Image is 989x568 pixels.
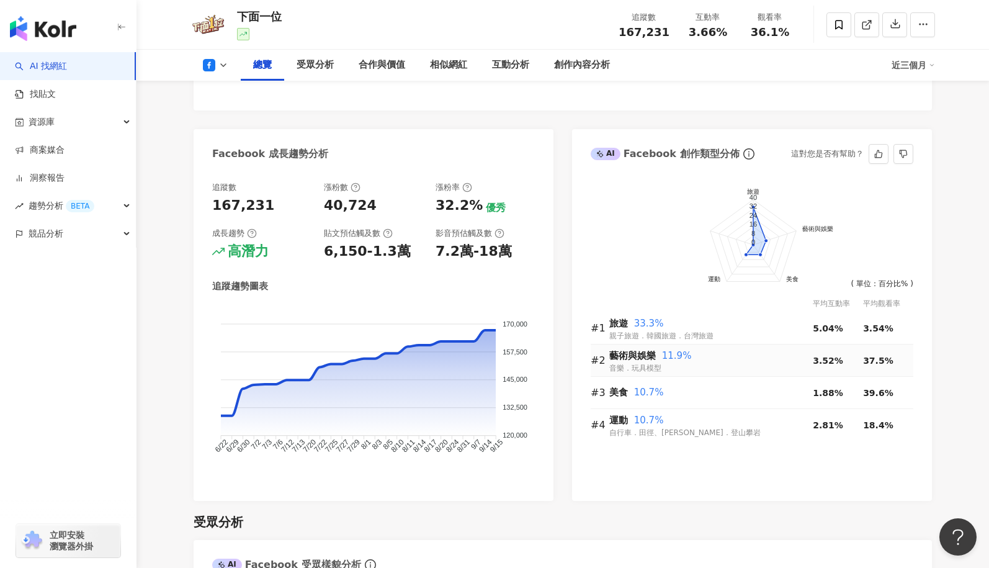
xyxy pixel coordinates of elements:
[899,150,908,158] span: dislike
[503,376,527,383] tspan: 145,000
[212,182,236,193] div: 追蹤數
[751,26,789,38] span: 36.1%
[324,196,377,215] div: 40,724
[488,438,505,454] tspan: 9/15
[813,420,843,430] span: 2.81%
[747,187,759,194] text: 旅遊
[10,16,76,41] img: logo
[66,200,94,212] div: BETA
[389,438,406,454] tspan: 8/10
[224,438,241,454] tspan: 6/29
[813,323,843,333] span: 5.04%
[334,438,351,454] tspan: 7/27
[751,238,755,246] text: 0
[591,353,609,368] div: #2
[503,348,527,355] tspan: 157,500
[302,438,318,454] tspan: 7/20
[411,438,428,454] tspan: 8/14
[750,220,757,228] text: 16
[235,438,252,454] tspan: 6/30
[813,356,843,366] span: 3.52%
[634,387,664,398] span: 10.7%
[228,242,269,261] div: 高潛力
[708,276,720,282] text: 運動
[324,228,393,239] div: 貼文預估觸及數
[591,147,740,161] div: Facebook 創作類型分佈
[15,202,24,210] span: rise
[271,438,285,451] tspan: 7/6
[863,388,893,398] span: 39.6%
[20,531,44,551] img: chrome extension
[324,242,411,261] div: 6,150-1.3萬
[619,25,669,38] span: 167,231
[29,220,63,248] span: 競品分析
[15,172,65,184] a: 洞察報告
[213,438,230,454] tspan: 6/22
[50,530,93,552] span: 立即安裝 瀏覽器外掛
[750,193,757,201] text: 40
[503,431,527,439] tspan: 120,000
[212,228,257,239] div: 成長趨勢
[477,438,494,454] tspan: 9/14
[444,438,461,454] tspan: 8/24
[15,60,67,73] a: searchAI 找網紅
[253,58,272,73] div: 總覽
[346,438,362,454] tspan: 7/29
[751,230,755,237] text: 8
[400,438,417,454] tspan: 8/11
[609,350,656,361] span: 藝術與娛樂
[323,438,340,454] tspan: 7/25
[359,58,405,73] div: 合作與價值
[15,144,65,156] a: 商案媒合
[16,524,120,557] a: chrome extension立即安裝 瀏覽器外掛
[939,518,977,556] iframe: Help Scout Beacon - Open
[591,148,620,160] div: AI
[591,417,609,433] div: #4
[455,438,472,454] tspan: 8/31
[194,513,243,531] div: 受眾分析
[260,438,274,451] tspan: 7/3
[619,11,669,24] div: 追蹤數
[802,225,833,232] text: 藝術與娛樂
[813,298,863,310] div: 平均互動率
[741,147,756,161] span: info-circle
[609,387,628,398] span: 美食
[609,331,714,340] span: 親子旅遊．韓國旅遊．台灣旅遊
[15,88,56,101] a: 找貼文
[813,388,843,398] span: 1.88%
[609,415,628,426] span: 運動
[29,192,94,220] span: 趨勢分析
[359,438,373,451] tspan: 8/1
[609,318,628,329] span: 旅遊
[237,9,282,24] div: 下面一位
[249,438,263,451] tspan: 7/2
[791,145,864,163] div: 這對您是否有幫助？
[874,150,883,158] span: like
[469,438,483,451] tspan: 9/7
[503,320,527,327] tspan: 170,000
[662,350,692,361] span: 11.9%
[436,182,472,193] div: 漲粉率
[863,298,913,310] div: 平均觀看率
[863,420,893,430] span: 18.4%
[436,228,504,239] div: 影音預估觸及數
[29,108,55,136] span: 資源庫
[430,58,467,73] div: 相似網紅
[634,318,664,329] span: 33.3%
[863,356,893,366] span: 37.5%
[750,202,757,210] text: 32
[684,11,732,24] div: 互動率
[863,323,893,333] span: 3.54%
[486,201,506,215] div: 優秀
[609,364,661,372] span: 音樂．玩具模型
[750,212,757,219] text: 24
[279,438,296,454] tspan: 7/12
[786,276,799,282] text: 美食
[212,196,274,215] div: 167,231
[312,438,329,454] tspan: 7/22
[503,403,527,411] tspan: 132,500
[370,438,384,451] tspan: 8/3
[297,58,334,73] div: 受眾分析
[381,438,395,451] tspan: 8/5
[436,196,483,215] div: 32.2%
